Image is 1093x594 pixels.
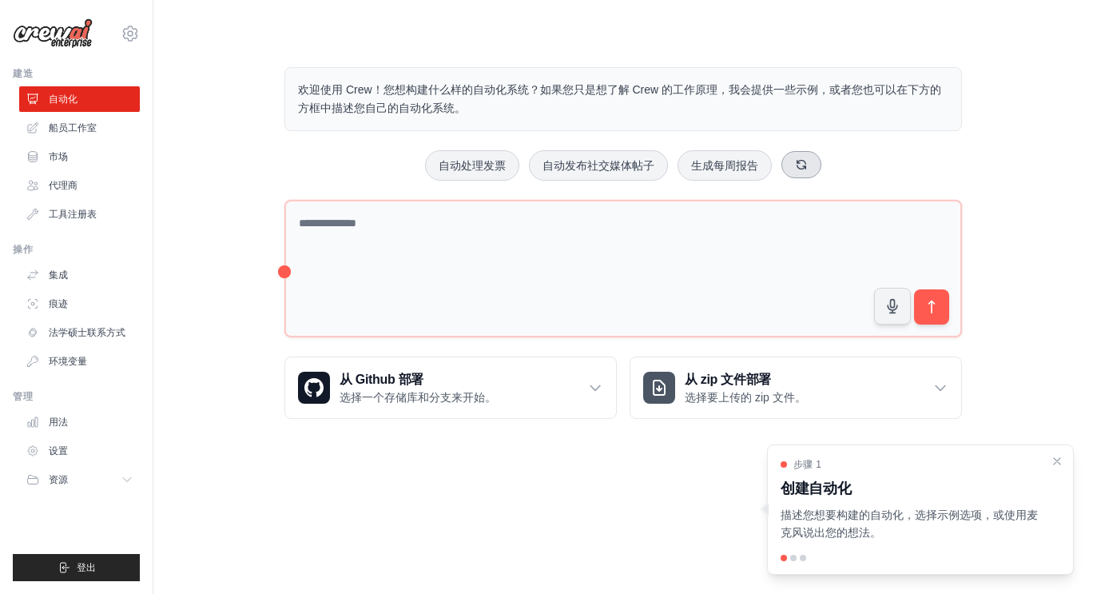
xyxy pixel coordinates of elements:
[298,83,941,114] font: 欢迎使用 Crew！您想构建什么样的自动化系统？如果您只是想了解 Crew 的工作原理，我会提供一些示例，或者您也可以在下方的方框中描述您自己的自动化系统。
[19,173,140,198] a: 代理商
[529,150,668,181] button: 自动发布社交媒体帖子
[340,373,423,386] font: 从 Github 部署
[781,480,851,496] font: 创建自动化
[340,391,496,404] font: 选择一个存储库和分支来开始。
[19,409,140,435] a: 用法
[49,180,78,191] font: 代理商
[13,18,93,49] img: 标识
[49,151,68,162] font: 市场
[439,159,506,172] font: 自动处理发票
[49,122,97,134] font: 船员工作室
[425,150,519,181] button: 自动处理发票
[49,327,125,338] font: 法学硕士联系方式
[685,391,806,404] font: 选择要上传的 zip 文件。
[678,150,772,181] button: 生成每周报告
[19,201,140,227] a: 工具注册表
[793,459,821,470] font: 步骤 1
[49,474,68,485] font: 资源
[13,244,33,255] font: 操作
[77,562,96,573] font: 登出
[19,320,140,345] a: 法学硕士联系方式
[19,467,140,492] button: 资源
[1051,455,1063,468] button: 关闭演练
[19,86,140,112] a: 自动化
[19,291,140,317] a: 痕迹
[19,144,140,169] a: 市场
[49,269,68,281] font: 集成
[49,209,97,220] font: 工具注册表
[49,356,87,367] font: 环境变量
[19,262,140,288] a: 集成
[49,445,68,456] font: 设置
[691,159,758,172] font: 生成每周报告
[13,554,140,581] button: 登出
[19,115,140,141] a: 船员工作室
[19,438,140,464] a: 设置
[781,508,1038,540] font: 描述您想要构建的自动化，选择示例选项，或使用麦克风说出您的想法。
[13,391,33,402] font: 管理
[1013,517,1093,594] iframe: 聊天小部件
[13,68,33,79] font: 建造
[543,159,654,172] font: 自动发布社交媒体帖子
[49,94,78,105] font: 自动化
[19,349,140,374] a: 环境变量
[685,373,771,386] font: 从 zip 文件部署
[49,298,68,309] font: 痕迹
[49,417,68,428] font: 用法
